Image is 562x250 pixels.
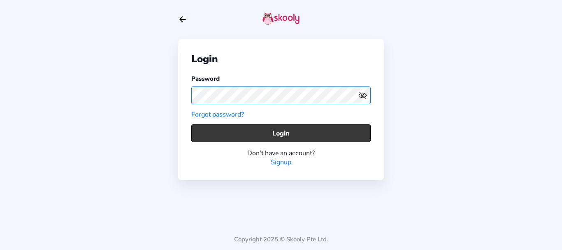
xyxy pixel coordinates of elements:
[262,12,300,25] img: skooly-logo.png
[191,149,371,158] div: Don't have an account?
[358,91,367,100] ion-icon: eye off outline
[191,110,244,119] a: Forgot password?
[191,124,371,142] button: Login
[178,15,187,24] button: arrow back outline
[271,158,291,167] a: Signup
[191,52,371,65] div: Login
[191,75,220,83] label: Password
[358,91,371,100] button: eye outlineeye off outline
